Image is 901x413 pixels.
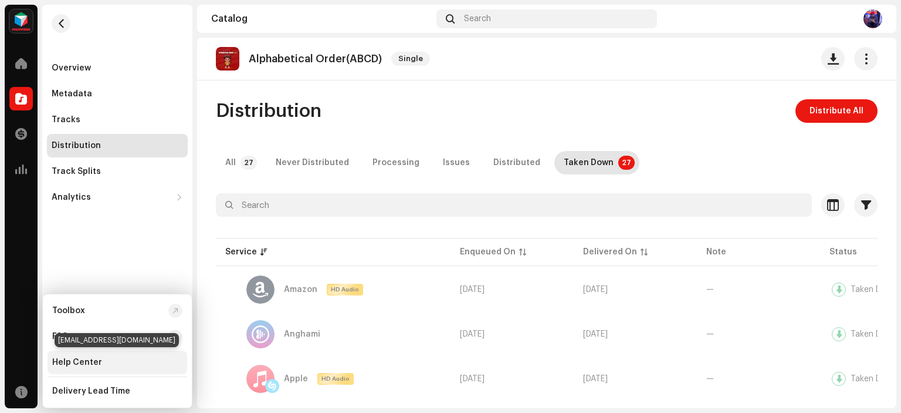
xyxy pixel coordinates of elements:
re-m-nav-item: FAQ [48,325,187,348]
div: Overview [52,63,91,73]
span: Distribution [216,99,321,123]
div: Delivery Lead Time [52,387,130,396]
div: Analytics [52,193,91,202]
div: Processing [372,151,419,174]
div: Apple [284,375,308,383]
re-m-nav-item: Delivery Lead Time [48,380,187,403]
div: All [225,151,236,174]
div: Distribution [52,141,101,150]
div: Delivered On [583,246,637,258]
re-a-table-badge: — [706,330,714,338]
div: Anghami [284,330,320,338]
div: Catalog [211,14,432,23]
div: FAQ [52,332,69,341]
div: Taken Down [851,330,897,338]
img: feab3aad-9b62-475c-8caf-26f15a9573ee [9,9,33,33]
input: Search [216,193,812,217]
re-a-table-badge: — [706,286,714,294]
span: Sep 5, 2025 [460,286,485,294]
p-badge: 27 [241,156,257,170]
span: Sep 6, 2025 [583,330,608,338]
div: Distributed [493,151,540,174]
div: Issues [443,151,470,174]
div: Toolbox [52,306,85,315]
div: Metadata [52,89,92,99]
img: e8510ad3-073a-45c8-bd30-9cb5ca98471f [863,9,882,28]
div: Never Distributed [276,151,349,174]
div: Taken Down [564,151,614,174]
re-a-table-badge: — [706,375,714,383]
span: Sep 5, 2025 [460,330,485,338]
span: HD Audio [328,286,362,294]
span: Search [464,14,491,23]
div: Track Splits [52,167,101,176]
div: Taken Down [851,375,897,383]
re-m-nav-item: Distribution [47,134,188,157]
span: Sep 10, 2025 [460,375,485,383]
re-m-nav-dropdown: Analytics [47,186,188,209]
re-m-nav-item: Metadata [47,82,188,106]
span: HD Audio [319,375,353,383]
span: Single [391,52,430,66]
div: Tracks [52,115,80,125]
img: 5cb12da7-56cb-4b77-969b-53967cd8c708 [216,47,239,70]
div: Service [225,246,257,258]
p: Alphabetical Order(ABCD) [249,53,382,65]
p-badge: 27 [618,156,635,170]
button: Distribute All [795,99,878,123]
div: Enqueued On [460,246,516,258]
re-m-nav-item: Track Splits [47,160,188,183]
span: Sep 5, 2025 [583,286,608,294]
div: Taken Down [851,286,897,294]
re-m-nav-item: Tracks [47,108,188,132]
re-m-nav-item: Overview [47,56,188,80]
re-m-nav-item: Help Center [48,351,187,374]
div: Help Center [52,358,102,367]
div: Amazon [284,286,317,294]
span: Sep 10, 2025 [583,375,608,383]
span: Distribute All [809,99,863,123]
